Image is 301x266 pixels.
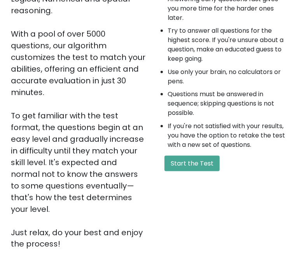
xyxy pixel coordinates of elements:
li: Try to answer all questions for the highest score. If you're unsure about a question, make an edu... [168,26,290,63]
li: Use only your brain, no calculators or pens. [168,67,290,86]
li: If you're not satisfied with your results, you have the option to retake the test with a new set ... [168,122,290,150]
button: Start the Test [164,156,220,171]
li: Questions must be answered in sequence; skipping questions is not possible. [168,90,290,118]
